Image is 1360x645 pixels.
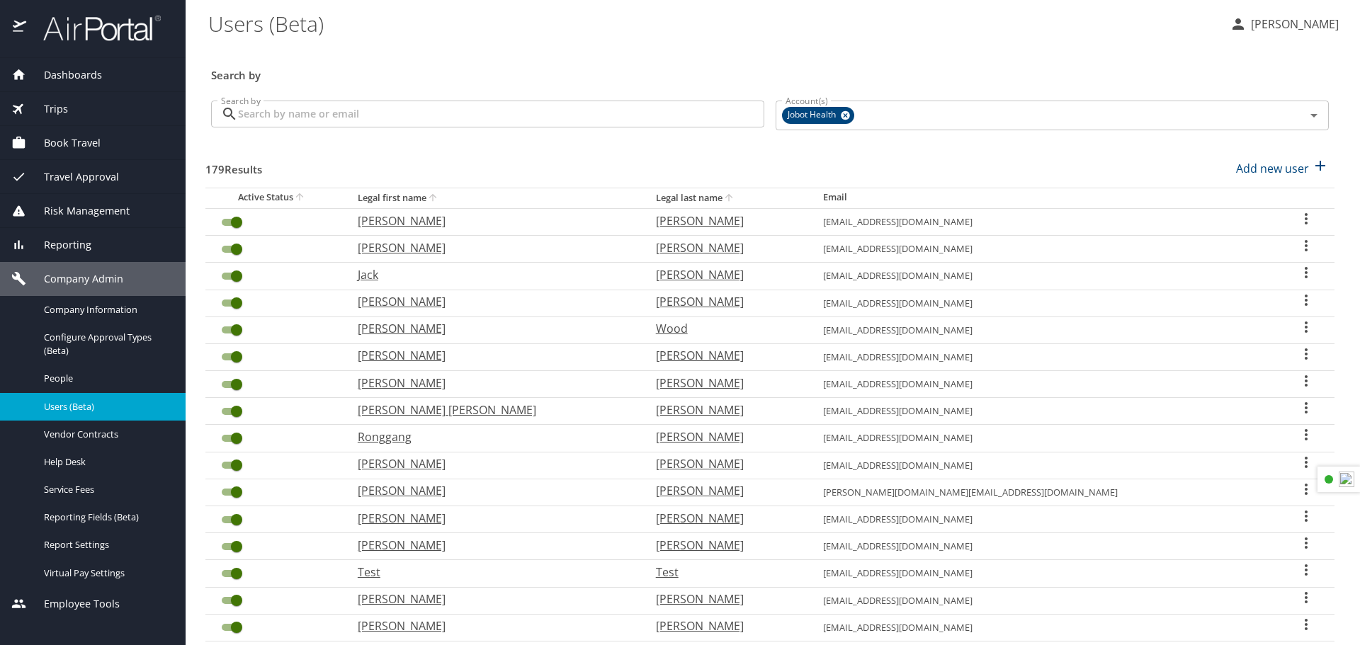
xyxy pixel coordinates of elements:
p: [PERSON_NAME] [656,617,795,634]
div: Jobot Health [782,107,854,124]
input: Search by name or email [238,101,764,127]
p: [PERSON_NAME] [358,537,628,554]
span: Employee Tools [26,596,120,612]
p: Wood [656,320,795,337]
td: [EMAIL_ADDRESS][DOMAIN_NAME] [812,236,1277,263]
td: [EMAIL_ADDRESS][DOMAIN_NAME] [812,208,1277,235]
img: airportal-logo.png [28,14,161,42]
p: [PERSON_NAME] [PERSON_NAME] [358,401,628,418]
p: [PERSON_NAME] [656,401,795,418]
p: [PERSON_NAME] [656,239,795,256]
h3: Search by [211,59,1329,84]
td: [EMAIL_ADDRESS][DOMAIN_NAME] [812,506,1277,533]
button: sort [722,192,737,205]
p: [PERSON_NAME] [358,375,628,392]
p: [PERSON_NAME] [656,428,795,445]
span: Users (Beta) [44,400,169,413]
p: [PERSON_NAME] [656,266,795,283]
span: Jobot Health [782,108,844,122]
span: Company Admin [26,271,123,287]
button: [PERSON_NAME] [1224,11,1344,37]
img: icon-airportal.png [13,14,28,42]
span: Virtual Pay Settings [44,566,169,580]
th: Legal last name [645,188,812,208]
span: Risk Management [26,203,130,219]
th: Legal first name [346,188,645,208]
p: [PERSON_NAME] [358,590,628,607]
th: Active Status [205,188,346,208]
td: [EMAIL_ADDRESS][DOMAIN_NAME] [812,343,1277,370]
span: Dashboards [26,67,102,83]
span: Trips [26,101,68,117]
span: Service Fees [44,483,169,496]
p: [PERSON_NAME] [358,293,628,310]
p: [PERSON_NAME] [358,347,628,364]
p: Add new user [1236,160,1309,177]
td: [EMAIL_ADDRESS][DOMAIN_NAME] [812,452,1277,479]
span: Company Information [44,303,169,316]
p: [PERSON_NAME] [1247,16,1339,33]
button: Open [1304,105,1324,125]
h3: 179 Results [205,153,262,178]
p: [PERSON_NAME] [656,482,795,499]
td: [EMAIL_ADDRESS][DOMAIN_NAME] [812,398,1277,425]
p: [PERSON_NAME] [358,455,628,472]
span: People [44,372,169,385]
span: Book Travel [26,135,101,151]
td: [EMAIL_ADDRESS][DOMAIN_NAME] [812,316,1277,343]
p: Test [358,564,628,581]
span: Reporting [26,237,91,253]
span: Configure Approval Types (Beta) [44,331,169,358]
button: sort [293,191,307,205]
p: Ronggang [358,428,628,445]
th: Email [812,188,1277,208]
p: [PERSON_NAME] [358,320,628,337]
button: sort [426,192,441,205]
span: Travel Approval [26,169,119,185]
p: [PERSON_NAME] [358,617,628,634]
td: [EMAIL_ADDRESS][DOMAIN_NAME] [812,587,1277,614]
span: Vendor Contracts [44,428,169,441]
p: Jack [358,266,628,283]
p: [PERSON_NAME] [358,212,628,229]
p: [PERSON_NAME] [656,347,795,364]
p: [PERSON_NAME] [656,537,795,554]
td: [PERSON_NAME][DOMAIN_NAME][EMAIL_ADDRESS][DOMAIN_NAME] [812,479,1277,506]
p: [PERSON_NAME] [358,510,628,527]
p: Test [656,564,795,581]
td: [EMAIL_ADDRESS][DOMAIN_NAME] [812,371,1277,398]
td: [EMAIL_ADDRESS][DOMAIN_NAME] [812,560,1277,587]
td: [EMAIL_ADDRESS][DOMAIN_NAME] [812,425,1277,452]
p: [PERSON_NAME] [358,239,628,256]
p: [PERSON_NAME] [656,455,795,472]
p: [PERSON_NAME] [656,293,795,310]
span: Report Settings [44,538,169,552]
p: [PERSON_NAME] [656,590,795,607]
td: [EMAIL_ADDRESS][DOMAIN_NAME] [812,263,1277,290]
button: Add new user [1230,153,1334,184]
p: [PERSON_NAME] [656,510,795,527]
p: [PERSON_NAME] [656,375,795,392]
td: [EMAIL_ADDRESS][DOMAIN_NAME] [812,290,1277,316]
span: Reporting Fields (Beta) [44,510,169,524]
p: [PERSON_NAME] [656,212,795,229]
span: Help Desk [44,455,169,469]
p: [PERSON_NAME] [358,482,628,499]
h1: Users (Beta) [208,1,1218,45]
td: [EMAIL_ADDRESS][DOMAIN_NAME] [812,533,1277,560]
td: [EMAIL_ADDRESS][DOMAIN_NAME] [812,614,1277,641]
